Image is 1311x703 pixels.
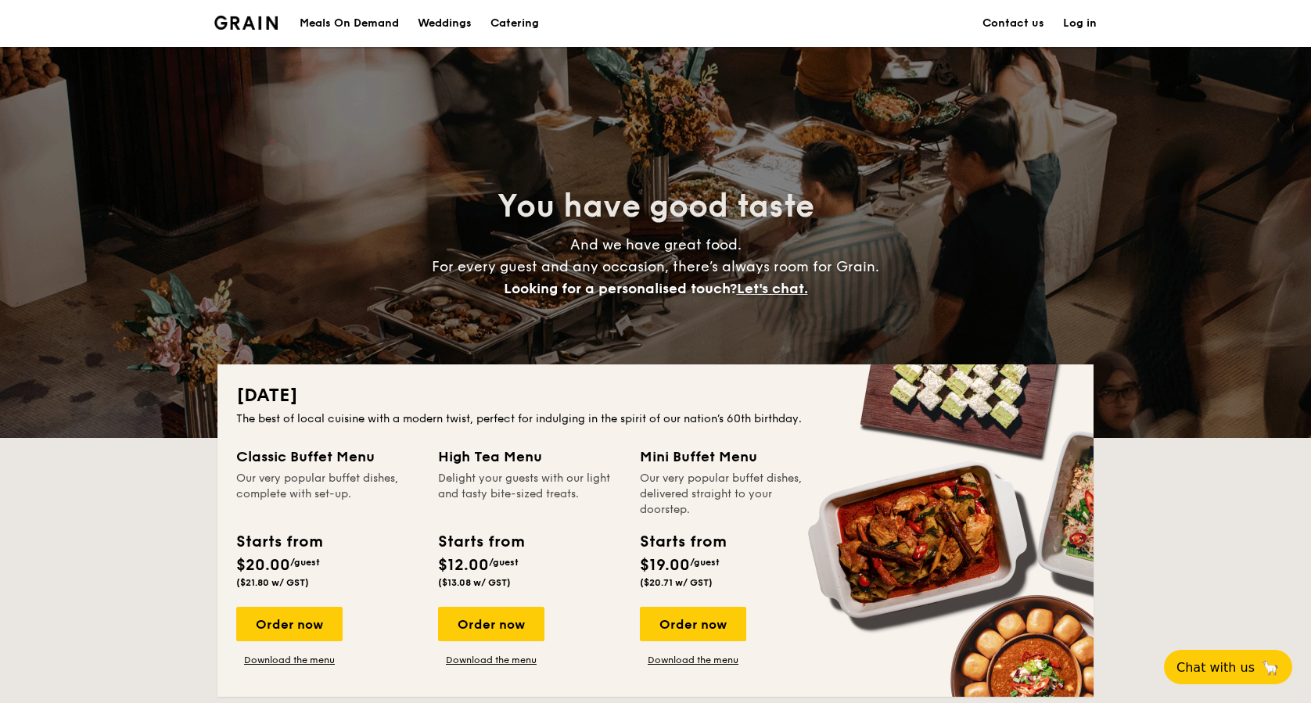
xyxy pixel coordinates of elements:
h2: [DATE] [236,383,1075,408]
div: Order now [438,607,544,641]
div: Our very popular buffet dishes, complete with set-up. [236,471,419,518]
div: Delight your guests with our light and tasty bite-sized treats. [438,471,621,518]
span: $12.00 [438,556,489,575]
span: ($20.71 w/ GST) [640,577,713,588]
span: $19.00 [640,556,690,575]
div: Starts from [236,530,321,554]
div: Starts from [438,530,523,554]
a: Download the menu [236,654,343,666]
div: Classic Buffet Menu [236,446,419,468]
span: /guest [489,557,519,568]
span: Chat with us [1176,660,1255,675]
img: Grain [214,16,278,30]
div: Order now [236,607,343,641]
a: Logotype [214,16,278,30]
div: The best of local cuisine with a modern twist, perfect for indulging in the spirit of our nation’... [236,411,1075,427]
div: Mini Buffet Menu [640,446,823,468]
span: ($13.08 w/ GST) [438,577,511,588]
span: ($21.80 w/ GST) [236,577,309,588]
a: Download the menu [438,654,544,666]
button: Chat with us🦙 [1164,650,1292,684]
div: Order now [640,607,746,641]
span: $20.00 [236,556,290,575]
span: Let's chat. [737,280,808,297]
div: Our very popular buffet dishes, delivered straight to your doorstep. [640,471,823,518]
div: High Tea Menu [438,446,621,468]
span: /guest [690,557,720,568]
span: /guest [290,557,320,568]
span: 🦙 [1261,658,1280,676]
div: Starts from [640,530,725,554]
a: Download the menu [640,654,746,666]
